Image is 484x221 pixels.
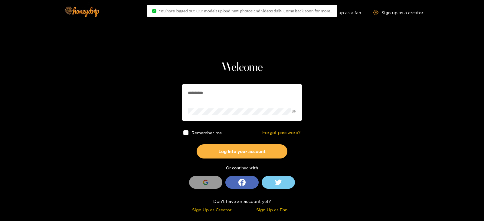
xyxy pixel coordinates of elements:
[244,206,301,213] div: Sign Up as Fan
[183,206,240,213] div: Sign Up as Creator
[182,198,302,205] div: Don't have an account yet?
[197,144,287,159] button: Log into your account
[373,10,423,15] a: Sign up as a creator
[152,9,156,13] span: check-circle
[320,10,361,15] a: Sign up as a fan
[191,130,222,135] span: Remember me
[292,110,296,114] span: eye-invisible
[182,60,302,75] h1: Welcome
[262,130,301,135] a: Forgot password?
[182,165,302,171] div: Or continue with
[159,8,332,13] span: You have logged out. Our models upload new photos and videos daily. Come back soon for more..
